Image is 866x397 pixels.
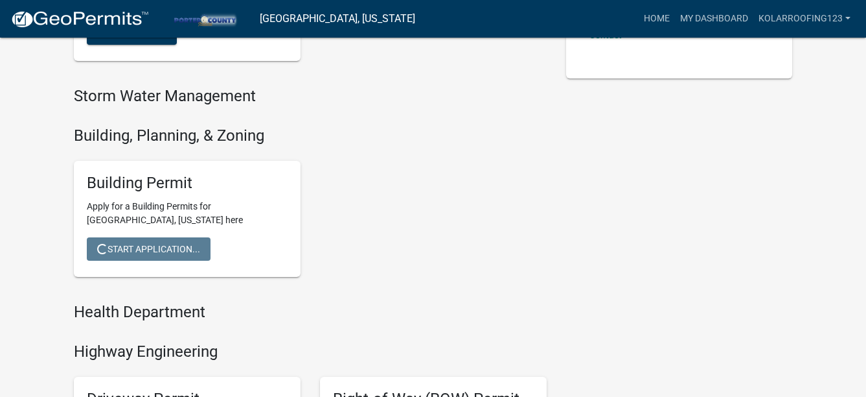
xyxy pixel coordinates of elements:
a: Home [639,6,675,31]
p: Apply for a Building Permits for [GEOGRAPHIC_DATA], [US_STATE] here [87,200,288,227]
h4: Highway Engineering [74,343,547,361]
span: Start Renewal [97,28,166,38]
h4: Storm Water Management [74,87,547,106]
span: Start Application... [97,244,200,254]
a: kolarroofing123 [753,6,856,31]
a: My Dashboard [675,6,753,31]
a: [GEOGRAPHIC_DATA], [US_STATE] [260,8,415,30]
h5: Building Permit [87,174,288,193]
button: Start Application... [87,237,211,261]
h4: Building, Planning, & Zoning [74,126,547,145]
img: Porter County, Indiana [159,10,249,27]
h4: Health Department [74,303,547,322]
